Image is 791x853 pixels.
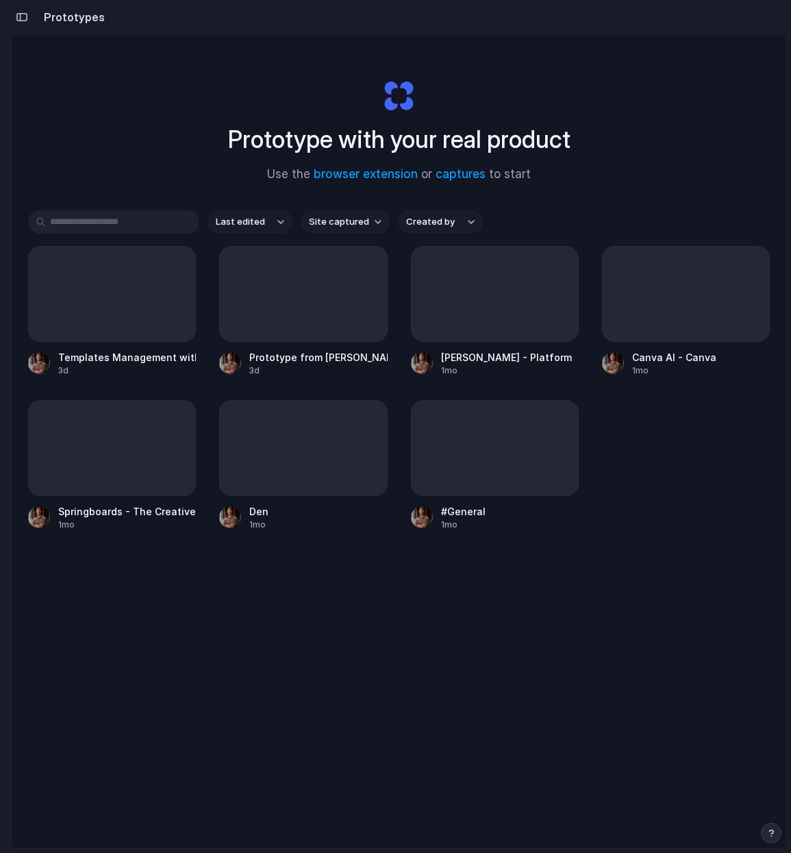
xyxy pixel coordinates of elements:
a: Den1mo [219,400,387,531]
span: Last edited [216,215,265,229]
button: Last edited [208,210,292,234]
a: #General1mo [411,400,579,531]
h1: Prototype with your real product [228,121,570,158]
a: [PERSON_NAME] - Platform1mo [411,246,579,377]
a: Canva AI - Canva1mo [602,246,770,377]
span: Site captured [309,215,369,229]
div: Den [249,504,268,519]
div: #General [441,504,486,519]
div: Prototype from [PERSON_NAME] Boards - User MaxMeyer34 [249,350,387,364]
button: Created by [398,210,483,234]
div: 1mo [632,364,716,377]
div: 1mo [441,364,572,377]
button: Site captured [301,210,390,234]
span: Use the or to start [267,166,531,184]
div: 3d [58,364,196,377]
h2: Prototypes [38,9,105,25]
div: 1mo [58,519,196,531]
div: Canva AI - Canva [632,350,716,364]
div: Templates Management with User Team Section [58,350,196,364]
a: Prototype from [PERSON_NAME] Boards - User MaxMeyer343d [219,246,387,377]
a: browser extension [314,167,418,181]
div: Springboards - The Creative AI Tool for Agencies & Strategists [58,504,196,519]
a: captures [436,167,486,181]
span: Created by [406,215,455,229]
div: 1mo [441,519,486,531]
a: Templates Management with User Team Section3d [28,246,196,377]
div: 3d [249,364,387,377]
a: Springboards - The Creative AI Tool for Agencies & Strategists1mo [28,400,196,531]
div: 1mo [249,519,268,531]
div: [PERSON_NAME] - Platform [441,350,572,364]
